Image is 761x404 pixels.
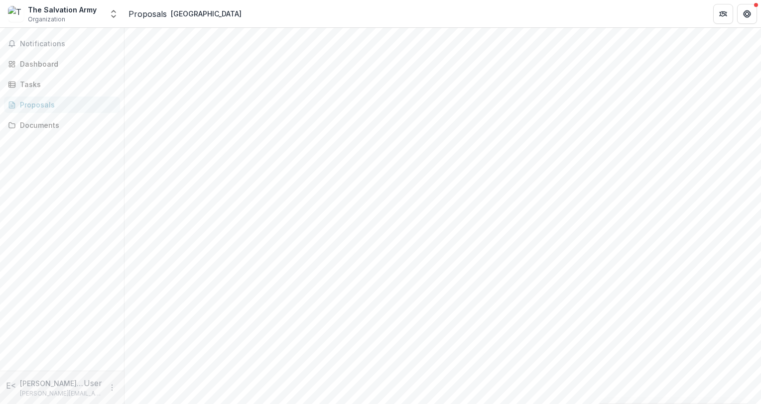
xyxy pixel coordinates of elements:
a: Tasks [4,76,120,93]
div: Dashboard [20,59,112,69]
img: The Salvation Army [8,6,24,22]
button: Open entity switcher [107,4,121,24]
a: Documents [4,117,120,133]
p: [PERSON_NAME][EMAIL_ADDRESS][PERSON_NAME][DOMAIN_NAME] [20,389,102,398]
button: Get Help [737,4,757,24]
div: Tasks [20,79,112,90]
button: Notifications [4,36,120,52]
span: Organization [28,15,65,24]
button: Partners [713,4,733,24]
button: More [106,382,118,394]
a: Dashboard [4,56,120,72]
span: Notifications [20,40,116,48]
nav: breadcrumb [128,6,246,21]
a: Proposals [4,97,120,113]
div: Elizabeth Pond Reza <elizabeth.reza@use.salvationarmy.org> [6,380,16,392]
p: [PERSON_NAME] [PERSON_NAME] <[PERSON_NAME][EMAIL_ADDRESS][PERSON_NAME][DOMAIN_NAME]> [20,378,84,389]
div: [GEOGRAPHIC_DATA] [171,8,242,19]
a: Proposals [128,8,167,20]
p: User [84,377,102,389]
div: Documents [20,120,112,130]
div: Proposals [20,100,112,110]
div: The Salvation Army [28,4,97,15]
